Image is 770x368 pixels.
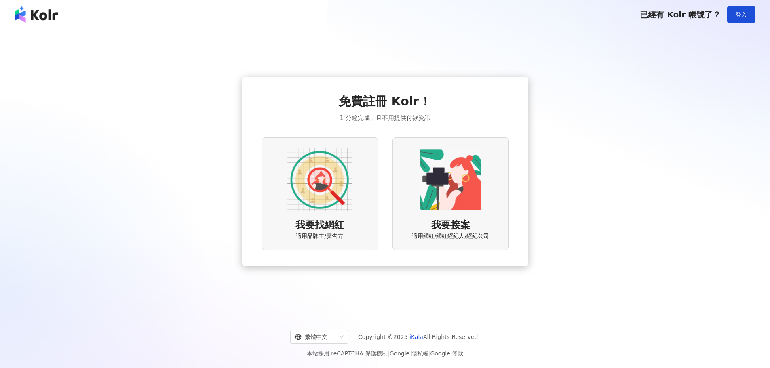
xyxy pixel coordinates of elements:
span: 適用品牌主/廣告方 [296,232,343,240]
span: 適用網紅/網紅經紀人/經紀公司 [412,232,489,240]
span: 本站採用 reCAPTCHA 保護機制 [307,349,463,358]
span: Copyright © 2025 All Rights Reserved. [358,332,480,342]
button: 登入 [727,6,755,23]
span: 我要找網紅 [295,219,344,232]
span: 登入 [736,11,747,18]
span: | [388,350,390,357]
span: 免費註冊 Kolr！ [339,93,431,110]
span: 我要接案 [431,219,470,232]
a: Google 隱私權 [390,350,428,357]
a: Google 條款 [430,350,463,357]
span: 已經有 Kolr 帳號了？ [640,10,721,19]
img: AD identity option [287,147,352,212]
img: KOL identity option [418,147,483,212]
img: logo [15,6,58,23]
span: | [428,350,430,357]
span: 1 分鐘完成，且不用提供付款資訊 [340,113,430,123]
div: 繁體中文 [295,330,336,343]
a: iKala [409,334,423,340]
